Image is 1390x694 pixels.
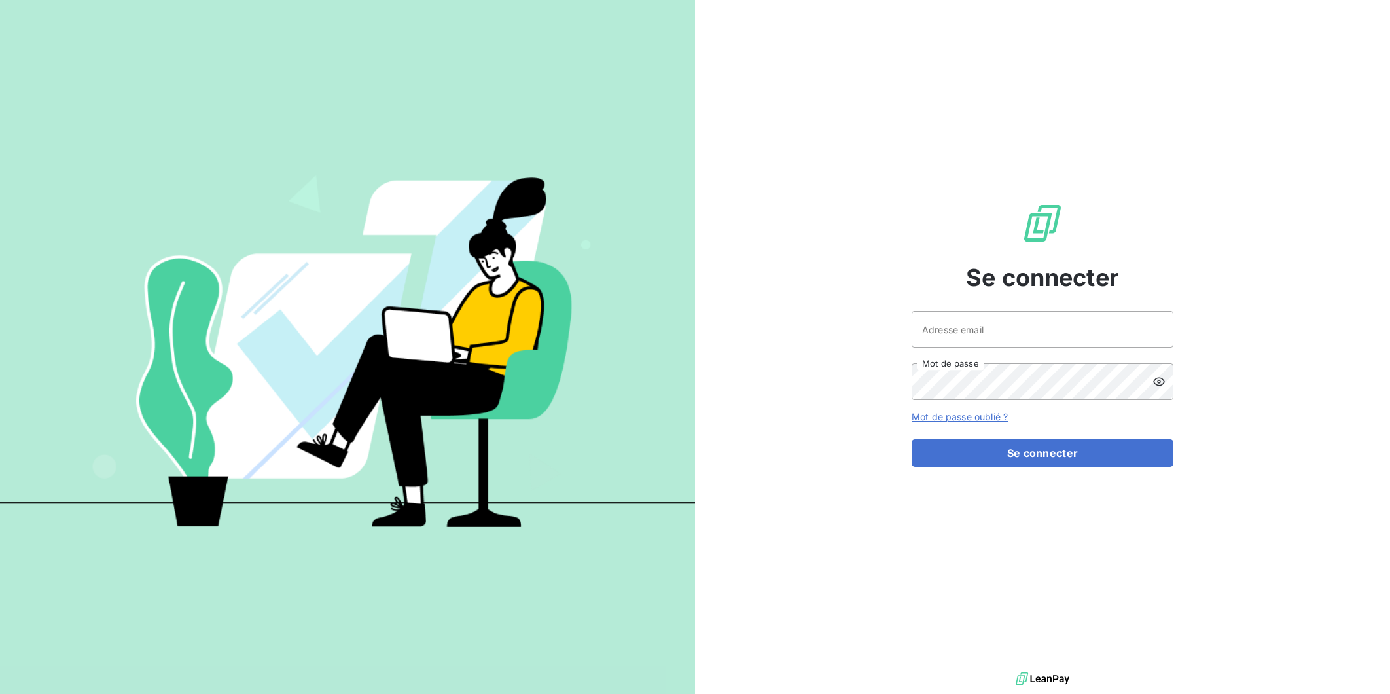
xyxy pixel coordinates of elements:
[912,411,1008,422] a: Mot de passe oublié ?
[912,311,1173,348] input: placeholder
[1016,669,1069,689] img: logo
[966,260,1119,295] span: Se connecter
[912,439,1173,467] button: Se connecter
[1022,202,1063,244] img: Logo LeanPay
